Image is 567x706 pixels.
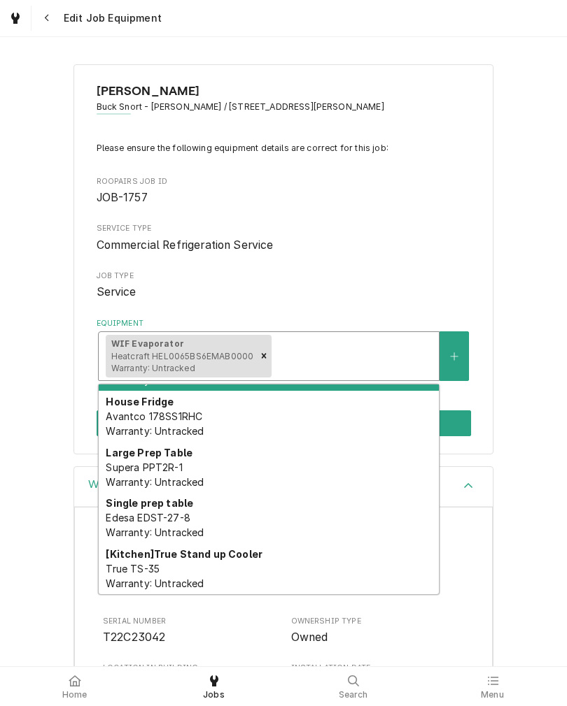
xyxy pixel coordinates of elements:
div: Serial Number [103,616,276,646]
span: Heatcraft [103,584,154,597]
span: Menu [481,689,504,700]
strong: [Kitchen] True Stand up Cooler [106,548,262,560]
span: Search [339,689,368,700]
span: Serial Number [103,616,276,627]
span: Service Type [97,237,471,254]
span: Installation Date [291,663,465,674]
div: Button Group [97,410,471,436]
strong: House Fridge [106,396,174,408]
a: Menu [423,670,561,703]
div: Installation Date [291,663,465,693]
a: Search [284,670,422,703]
span: Name [97,82,471,101]
h3: WIF Evaporator [88,478,169,491]
span: Avantco 178SS1RHC Warranty: Untracked [106,410,204,437]
div: Accordion Header [74,467,493,507]
div: Job Equipment Summary [97,142,471,381]
div: Equipment [97,318,471,382]
span: Commercial Refrigeration Service [97,238,274,252]
span: Service [97,285,136,298]
div: Remove [object Object] [256,335,272,378]
strong: Large Prep Table [106,447,192,459]
div: Job Equipment Summary Form [73,64,493,454]
span: Address [97,101,471,113]
span: JOB-1757 [97,191,148,204]
span: Edit Job Equipment [59,11,162,25]
div: Ownership Type [291,616,465,646]
span: Home [62,689,87,700]
span: Serial Number [103,629,276,646]
div: Service Type [97,223,471,253]
strong: WIF Evaporator [111,338,184,349]
div: Job Type [97,271,471,301]
span: Owned [291,631,328,644]
div: Location in Building [103,663,276,693]
button: Create New Equipment [440,331,469,381]
a: Home [6,670,143,703]
span: True TS-35 Warranty: Untracked [106,563,204,589]
span: Roopairs Job ID [97,176,471,187]
span: Jobs [203,689,225,700]
span: Edesa EDST-27-8 Warranty: Untracked [106,512,204,538]
span: Job Type [97,284,471,301]
svg: Create New Equipment [450,352,458,361]
span: HEL0065BS6EMAB0000 [291,584,424,597]
div: Client Information [97,82,471,124]
a: Go to Jobs [3,6,28,31]
span: Service Type [97,223,471,234]
button: Navigate back [34,6,59,31]
button: Save [97,410,471,436]
span: Supera PPT2R-1 Warranty: Untracked [106,461,204,488]
span: Roopairs Job ID [97,189,471,206]
span: Ownership Type [291,616,465,627]
span: T22C23042 [103,631,165,644]
span: Heatcraft HEL0065BS6EMAB0000 Warranty: Untracked [111,351,253,374]
div: Button Group Row [97,410,471,436]
div: Roopairs Job ID [97,176,471,206]
button: Accordion Details Expand Trigger [74,467,493,507]
label: Equipment [97,318,471,329]
span: Ownership Type [291,629,465,646]
span: Location in Building [103,663,276,674]
p: Please ensure the following equipment details are correct for this job: [97,142,471,154]
strong: Single prep table [106,497,193,509]
span: Job Type [97,271,471,282]
a: Jobs [145,670,283,703]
